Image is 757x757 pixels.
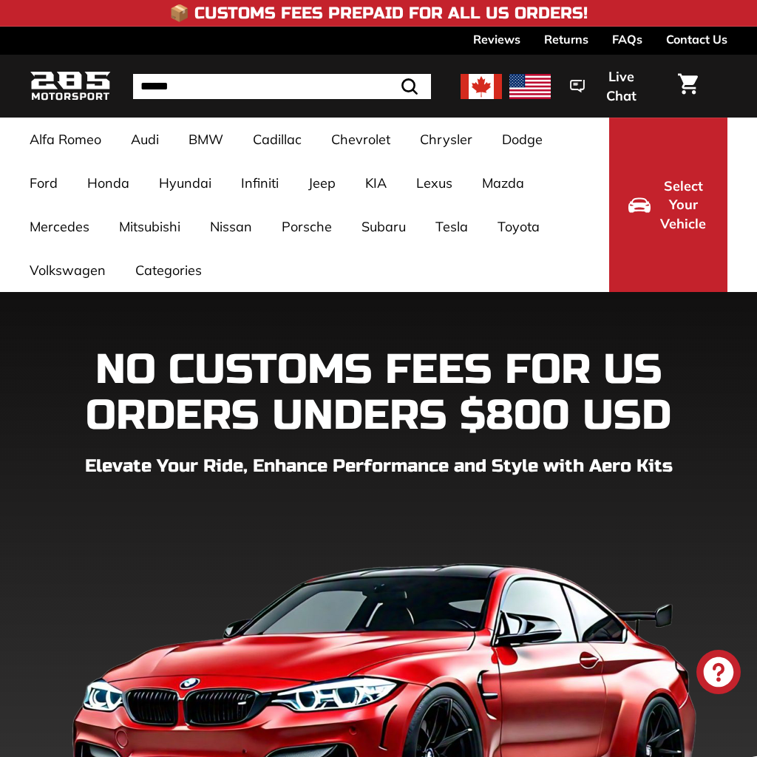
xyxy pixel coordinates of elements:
span: Select Your Vehicle [658,177,708,234]
a: Porsche [267,205,347,248]
a: Chevrolet [316,118,405,161]
a: Mazda [467,161,539,205]
h1: NO CUSTOMS FEES FOR US ORDERS UNDERS $800 USD [30,347,727,438]
inbox-online-store-chat: Shopify online store chat [692,650,745,698]
a: Volkswagen [15,248,120,292]
a: Chrysler [405,118,487,161]
a: Infiniti [226,161,293,205]
a: Ford [15,161,72,205]
a: Jeep [293,161,350,205]
a: Lexus [401,161,467,205]
h4: 📦 Customs Fees Prepaid for All US Orders! [169,4,588,22]
a: Dodge [487,118,557,161]
a: Mitsubishi [104,205,195,248]
button: Select Your Vehicle [609,118,727,292]
a: Categories [120,248,217,292]
a: Cadillac [238,118,316,161]
a: Alfa Romeo [15,118,116,161]
a: Cart [669,61,707,112]
a: Tesla [421,205,483,248]
input: Search [133,74,431,99]
a: Hyundai [144,161,226,205]
a: KIA [350,161,401,205]
img: Logo_285_Motorsport_areodynamics_components [30,69,111,103]
p: Elevate Your Ride, Enhance Performance and Style with Aero Kits [30,453,727,480]
a: FAQs [612,27,642,52]
a: Mercedes [15,205,104,248]
span: Live Chat [592,67,650,105]
button: Live Chat [551,58,669,114]
a: BMW [174,118,238,161]
a: Honda [72,161,144,205]
a: Contact Us [666,27,727,52]
a: Nissan [195,205,267,248]
a: Subaru [347,205,421,248]
a: Returns [544,27,588,52]
a: Audi [116,118,174,161]
a: Toyota [483,205,554,248]
a: Reviews [473,27,520,52]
